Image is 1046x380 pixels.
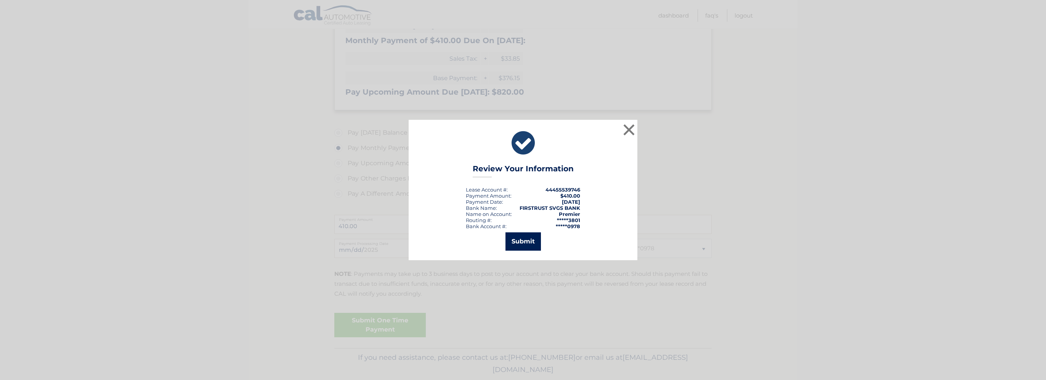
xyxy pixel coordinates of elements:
h3: Review Your Information [473,164,574,177]
span: $410.00 [560,193,580,199]
span: [DATE] [562,199,580,205]
button: × [621,122,637,137]
span: Payment Date [466,199,502,205]
div: Lease Account #: [466,187,508,193]
div: Name on Account: [466,211,512,217]
strong: FIRSTRUST SVGS BANK [520,205,580,211]
div: Payment Amount: [466,193,512,199]
button: Submit [505,232,541,251]
div: Routing #: [466,217,492,223]
strong: Premier [559,211,580,217]
strong: 44455539746 [545,187,580,193]
div: : [466,199,503,205]
div: Bank Name: [466,205,497,211]
div: Bank Account #: [466,223,507,229]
